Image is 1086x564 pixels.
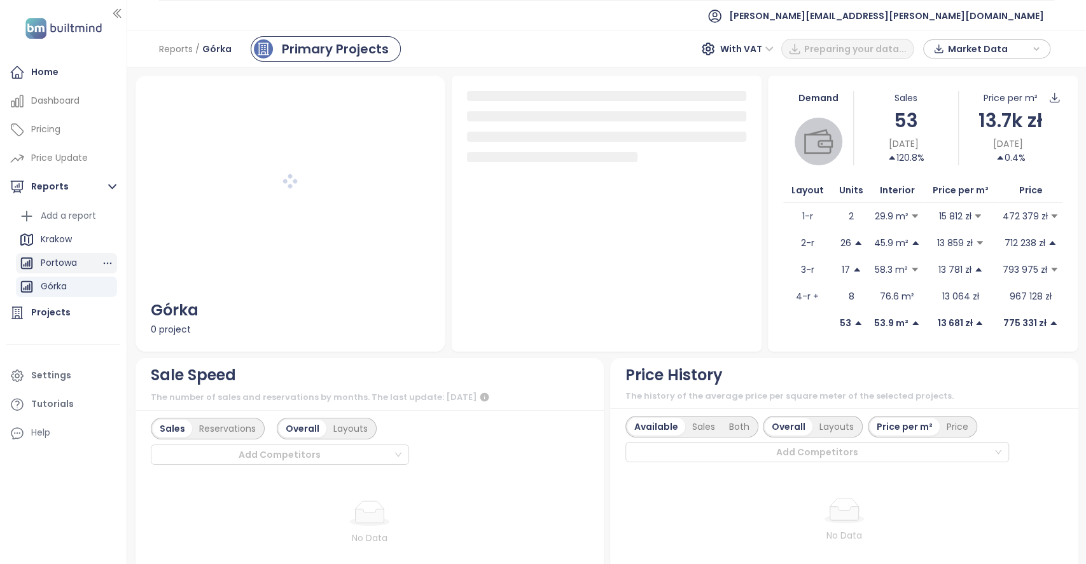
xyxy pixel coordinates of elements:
div: Górka [151,298,430,322]
span: caret-up [1049,319,1058,327]
p: 712 238 zł [1005,236,1045,250]
span: [DATE] [993,137,1023,151]
a: Dashboard [6,88,120,114]
td: 3-r [783,256,832,283]
p: 775 331 zł [1003,316,1047,330]
span: caret-up [854,238,863,247]
div: Dashboard [31,93,80,109]
div: Price per m² [984,91,1038,105]
div: Portowa [16,253,117,273]
div: Layouts [812,418,861,436]
div: Add a report [16,206,117,226]
a: Home [6,60,120,85]
span: caret-down [1050,212,1059,221]
div: Price per m² [870,418,940,436]
button: Preparing your data... [781,39,914,59]
div: Sales [854,91,958,105]
div: Reservations [192,420,263,437]
td: 1-r [783,203,832,230]
span: caret-up [1048,238,1057,247]
div: Price Update [31,150,88,166]
p: 2 [849,209,854,223]
p: 967 128 zł [1010,289,1052,303]
p: 58.3 m² [875,263,908,277]
div: Górka [16,277,117,297]
span: caret-up [996,153,1005,162]
div: Tutorials [31,396,74,412]
a: Settings [6,363,120,389]
span: caret-down [975,238,984,247]
span: Preparing your data... [804,42,907,56]
img: wallet [804,127,833,156]
div: Both [722,418,756,436]
div: Price [940,418,975,436]
p: 76.6 m² [880,289,914,303]
p: 793 975 zł [1003,263,1047,277]
div: Krakow [16,230,117,250]
div: No Data [662,528,1026,542]
span: caret-down [910,265,919,274]
span: caret-up [888,153,896,162]
div: The number of sales and reservations by months. The last update: [DATE] [151,390,588,405]
a: Projects [6,300,120,326]
div: Sales [685,418,722,436]
div: Sales [153,420,192,437]
p: 15 812 zł [938,209,971,223]
div: Portowa [41,255,77,271]
th: Interior [871,178,923,203]
a: Price Update [6,146,120,171]
span: caret-down [973,212,982,221]
div: button [930,39,1043,58]
div: Sale Speed [151,363,236,387]
span: With VAT [720,39,774,58]
span: Górka [202,38,232,60]
div: Pricing [31,121,60,137]
span: caret-up [853,265,861,274]
th: Units [832,178,870,203]
span: caret-up [974,265,983,274]
div: 0.4% [996,151,1026,165]
div: Projects [31,305,71,320]
span: [DATE] [888,137,918,151]
div: Help [6,420,120,446]
p: 13 781 zł [938,263,971,277]
div: Settings [31,368,71,383]
img: logo [22,15,106,41]
span: caret-up [911,319,920,327]
span: caret-up [854,319,863,327]
span: caret-down [910,212,919,221]
div: The history of the average price per square meter of the selected projects. [625,390,1063,402]
p: 45.9 m² [874,236,908,250]
div: 53 [854,106,958,135]
p: 26 [840,236,851,250]
span: caret-down [1050,265,1059,274]
p: 17 [842,263,850,277]
div: Help [31,425,50,441]
div: 120.8% [888,151,924,165]
div: Overall [765,418,812,436]
p: 13 064 zł [942,289,979,303]
p: 472 379 zł [1002,209,1047,223]
div: Górka [41,279,67,294]
th: Price [998,178,1062,203]
button: Reports [6,174,120,200]
p: 13 681 zł [937,316,972,330]
span: Reports [159,38,193,60]
div: Layouts [326,420,375,437]
div: Home [31,64,59,80]
p: 8 [849,289,854,303]
td: 2-r [783,230,832,256]
div: Demand [783,91,853,105]
th: Layout [783,178,832,203]
div: Krakow [41,231,72,247]
a: Pricing [6,117,120,142]
div: Available [627,418,685,436]
div: Add a report [41,208,96,224]
span: / [195,38,200,60]
div: No Data [188,531,552,545]
p: 13 859 zł [937,236,973,250]
div: Price History [625,363,723,387]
